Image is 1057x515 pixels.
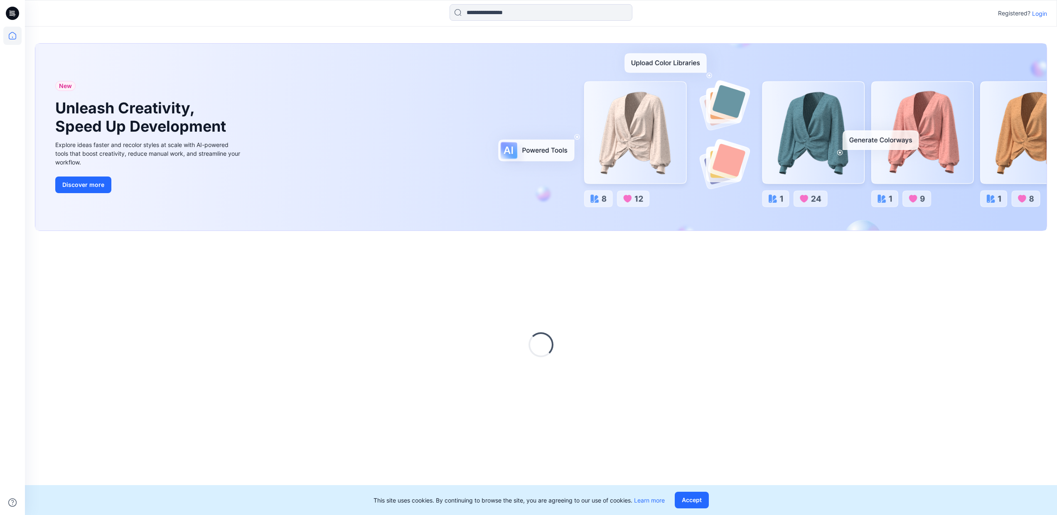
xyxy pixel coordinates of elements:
[55,177,242,193] a: Discover more
[998,8,1030,18] p: Registered?
[634,497,665,504] a: Learn more
[374,496,665,505] p: This site uses cookies. By continuing to browse the site, you are agreeing to our use of cookies.
[55,177,111,193] button: Discover more
[675,492,709,508] button: Accept
[55,140,242,167] div: Explore ideas faster and recolor styles at scale with AI-powered tools that boost creativity, red...
[59,81,72,91] span: New
[55,99,230,135] h1: Unleash Creativity, Speed Up Development
[1032,9,1047,18] p: Login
